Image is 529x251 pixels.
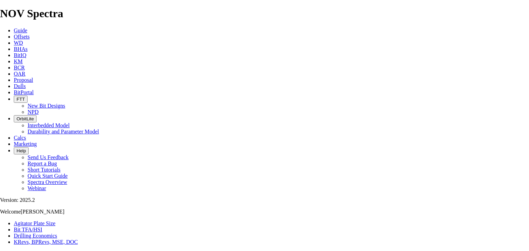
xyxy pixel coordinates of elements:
a: NPD [28,109,39,115]
a: New Bit Designs [28,103,65,109]
a: Interbedded Model [28,122,70,128]
a: BitIQ [14,52,26,58]
a: Proposal [14,77,33,83]
span: Help [17,148,26,153]
a: WD [14,40,23,46]
a: Webinar [28,185,46,191]
span: [PERSON_NAME] [21,209,64,215]
a: Quick Start Guide [28,173,68,179]
a: Agitator Plate Size [14,220,55,226]
a: BitPortal [14,89,34,95]
span: FTT [17,97,25,102]
a: Spectra Overview [28,179,67,185]
a: Guide [14,28,27,33]
a: Dulls [14,83,26,89]
a: Durability and Parameter Model [28,129,99,134]
a: Short Tutorials [28,167,61,173]
a: Offsets [14,34,30,40]
a: Marketing [14,141,37,147]
a: BCR [14,65,25,70]
a: Drilling Economics [14,233,57,239]
a: Send Us Feedback [28,154,69,160]
a: Calcs [14,135,26,141]
span: OrbitLite [17,116,34,121]
a: OAR [14,71,25,77]
a: Bit TFA/HSI [14,227,42,232]
button: OrbitLite [14,115,37,122]
a: KM [14,58,23,64]
button: Help [14,147,29,154]
a: KRevs, BPRevs, MSE, DOC [14,239,78,245]
button: FTT [14,96,28,103]
a: Report a Bug [28,161,57,166]
a: BHAs [14,46,28,52]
